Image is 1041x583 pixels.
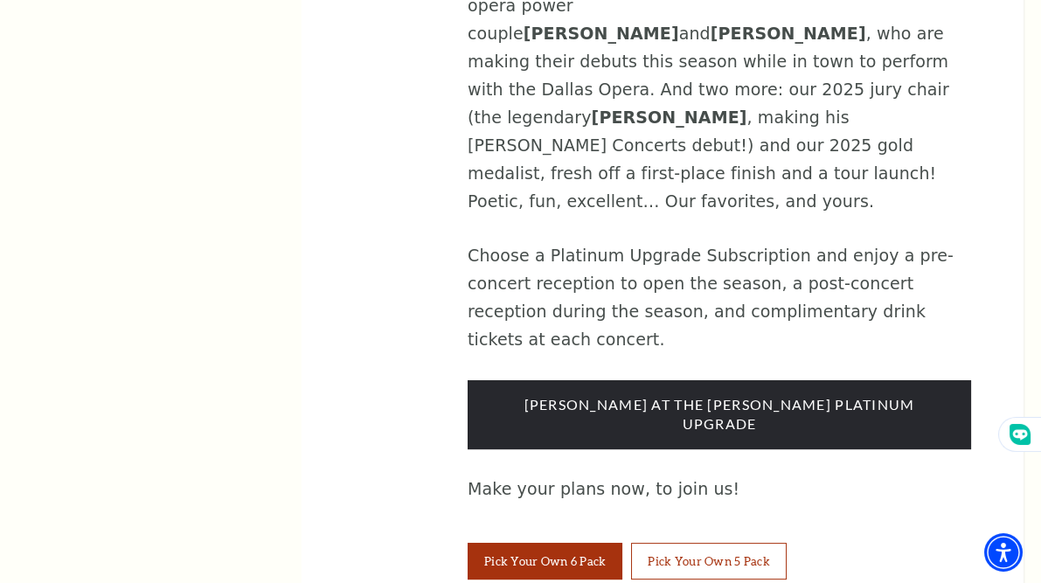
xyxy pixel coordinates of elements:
[468,543,622,580] button: Pick Your Own 6 Pack
[984,533,1023,572] div: Accessibility Menu
[711,24,866,43] strong: [PERSON_NAME]
[524,24,679,43] strong: [PERSON_NAME]
[631,543,786,580] button: Pick Your Own 5 Pack
[592,108,747,127] strong: [PERSON_NAME]
[468,475,971,503] p: Make your plans now, to join us!
[524,396,914,432] a: [PERSON_NAME] At The [PERSON_NAME] Platinum Upgrade
[468,242,971,354] p: Choose a Platinum Upgrade Subscription and enjoy a pre-concert reception to open the season, a po...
